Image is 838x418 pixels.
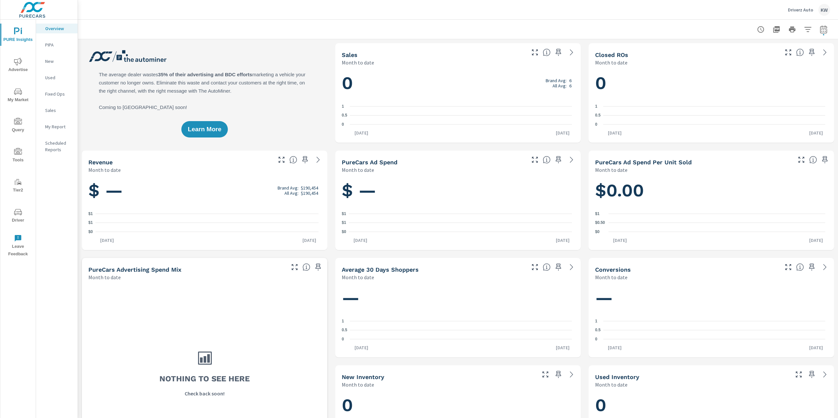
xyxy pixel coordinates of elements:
p: [DATE] [350,344,373,351]
span: Learn More [188,126,221,132]
p: [DATE] [805,237,828,244]
span: Save this to your personalized report [553,369,564,380]
span: Save this to your personalized report [300,154,310,165]
span: Save this to your personalized report [820,154,830,165]
a: See more details in report [566,262,577,272]
span: Number of vehicles sold by the dealership over the selected date range. [Source: This data is sou... [543,48,551,56]
text: 1 [342,319,344,323]
span: Tools [2,148,34,164]
p: [DATE] [603,344,626,351]
h5: PureCars Advertising Spend Mix [88,266,181,273]
div: Used [36,73,78,82]
p: 6 [569,83,572,88]
p: $190,454 [301,191,318,196]
h5: Average 30 Days Shoppers [342,266,419,273]
h1: 0 [342,72,574,94]
text: $1 [342,221,346,225]
span: Save this to your personalized report [807,369,817,380]
span: Save this to your personalized report [807,262,817,272]
text: 0 [342,337,344,341]
p: [DATE] [551,344,574,351]
span: Query [2,118,34,134]
p: Month to date [88,273,121,281]
p: 6 [569,78,572,83]
button: Make Fullscreen [530,154,540,165]
text: 1 [342,104,344,109]
h1: — [595,287,828,309]
text: 0 [342,122,344,127]
h3: Nothing to see here [159,373,250,384]
div: Overview [36,24,78,33]
span: Tier2 [2,178,34,194]
span: My Market [2,88,34,104]
p: Driverz Auto [788,7,813,13]
span: Save this to your personalized report [553,47,564,58]
p: [DATE] [609,237,631,244]
button: Make Fullscreen [783,47,793,58]
a: See more details in report [566,154,577,165]
p: Month to date [342,381,374,389]
h5: PureCars Ad Spend [342,159,397,166]
p: [DATE] [551,237,574,244]
div: My Report [36,122,78,132]
p: Brand Avg: [278,185,299,191]
text: $1 [88,211,93,216]
p: [DATE] [350,130,373,136]
div: Fixed Ops [36,89,78,99]
h1: 0 [595,394,828,416]
div: PIPA [36,40,78,50]
p: [DATE] [805,130,828,136]
text: $0 [88,229,93,234]
text: 0 [595,337,597,341]
button: Make Fullscreen [796,154,807,165]
span: Average cost of advertising per each vehicle sold at the dealer over the selected date range. The... [809,156,817,164]
h5: Used Inventory [595,373,639,380]
button: Make Fullscreen [783,262,793,272]
h1: $ — [88,179,321,202]
text: 0.5 [342,328,347,333]
p: Scheduled Reports [45,140,72,153]
span: Driver [2,208,34,224]
text: $0.50 [595,221,605,225]
h5: Conversions [595,266,631,273]
h5: PureCars Ad Spend Per Unit Sold [595,159,692,166]
a: See more details in report [820,369,830,380]
p: [DATE] [96,237,118,244]
text: 0 [595,122,597,127]
p: My Report [45,123,72,130]
h5: Sales [342,51,357,58]
h1: $ — [342,179,574,202]
span: Save this to your personalized report [313,262,323,272]
span: This table looks at how you compare to the amount of budget you spend per channel as opposed to y... [302,263,310,271]
button: Select Date Range [817,23,830,36]
p: PIPA [45,42,72,48]
h5: New Inventory [342,373,384,380]
p: Used [45,74,72,81]
p: Month to date [88,166,121,174]
text: 0.5 [342,113,347,118]
text: 0.5 [595,328,601,333]
p: Fixed Ops [45,91,72,97]
p: Brand Avg: [546,78,567,83]
span: PURE Insights [2,27,34,44]
button: Make Fullscreen [793,369,804,380]
p: Month to date [342,273,374,281]
text: 0.5 [595,113,601,118]
a: See more details in report [566,47,577,58]
h1: — [342,287,574,309]
button: "Export Report to PDF" [770,23,783,36]
span: Number of Repair Orders Closed by the selected dealership group over the selected time range. [So... [796,48,804,56]
div: KW [818,4,830,16]
div: Scheduled Reports [36,138,78,154]
a: See more details in report [566,369,577,380]
p: Month to date [595,381,628,389]
text: $1 [342,211,346,216]
p: Check back soon! [185,390,225,397]
p: [DATE] [551,130,574,136]
span: Total sales revenue over the selected date range. [Source: This data is sourced from the dealer’s... [289,156,297,164]
h1: $0.00 [595,179,828,202]
text: $1 [88,221,93,225]
p: Sales [45,107,72,114]
a: See more details in report [313,154,323,165]
text: $0 [342,229,346,234]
